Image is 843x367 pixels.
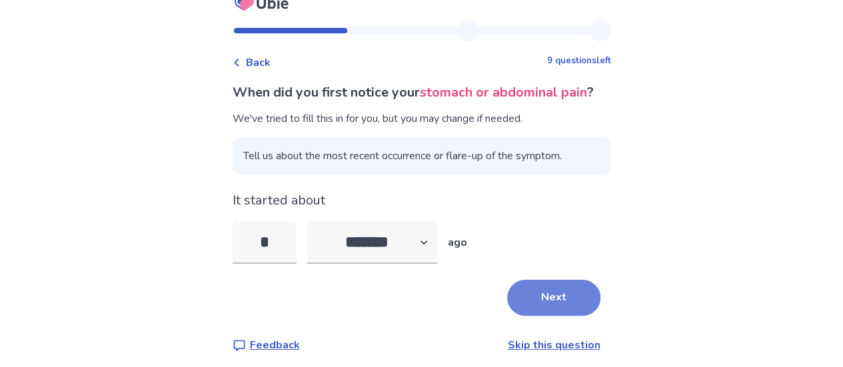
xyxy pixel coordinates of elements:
[233,137,611,175] span: Tell us about the most recent occurrence or flare-up of the symptom.
[246,55,271,71] span: Back
[233,190,611,210] p: It started about
[448,234,467,250] p: ago
[420,83,587,101] span: stomach or abdominal pain
[233,111,611,175] div: We've tried to fill this in for you, but you may change if needed.
[233,83,611,103] p: When did you first notice your ?
[507,280,600,316] button: Next
[547,55,611,68] p: 9 questions left
[250,337,300,353] p: Feedback
[508,338,600,352] a: Skip this question
[233,337,300,353] a: Feedback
